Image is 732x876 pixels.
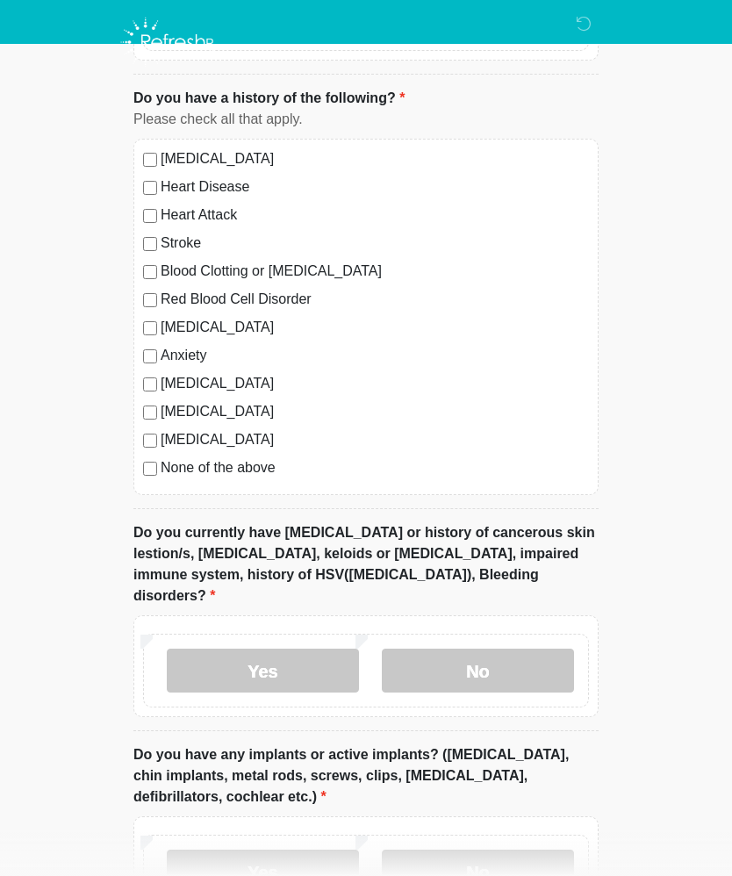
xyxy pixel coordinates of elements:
label: Stroke [161,233,589,254]
label: [MEDICAL_DATA] [161,401,589,422]
img: Refresh RX Logo [116,13,222,71]
label: [MEDICAL_DATA] [161,317,589,338]
label: [MEDICAL_DATA] [161,373,589,394]
label: Heart Attack [161,205,589,226]
input: [MEDICAL_DATA] [143,406,157,420]
label: Red Blood Cell Disorder [161,289,589,310]
label: [MEDICAL_DATA] [161,429,589,450]
input: [MEDICAL_DATA] [143,153,157,167]
input: Anxiety [143,349,157,363]
label: Anxiety [161,345,589,366]
input: Heart Disease [143,181,157,195]
label: [MEDICAL_DATA] [161,148,589,169]
label: Yes [167,649,359,693]
label: Blood Clotting or [MEDICAL_DATA] [161,261,589,282]
div: Please check all that apply. [133,109,599,130]
input: Stroke [143,237,157,251]
input: Blood Clotting or [MEDICAL_DATA] [143,265,157,279]
label: No [382,649,574,693]
input: None of the above [143,462,157,476]
input: [MEDICAL_DATA] [143,377,157,391]
input: Red Blood Cell Disorder [143,293,157,307]
input: [MEDICAL_DATA] [143,434,157,448]
input: [MEDICAL_DATA] [143,321,157,335]
label: Do you currently have [MEDICAL_DATA] or history of cancerous skin lestion/s, [MEDICAL_DATA], kelo... [133,522,599,607]
label: Heart Disease [161,176,589,197]
label: Do you have any implants or active implants? ([MEDICAL_DATA], chin implants, metal rods, screws, ... [133,744,599,808]
label: None of the above [161,457,589,478]
label: Do you have a history of the following? [133,88,405,109]
input: Heart Attack [143,209,157,223]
